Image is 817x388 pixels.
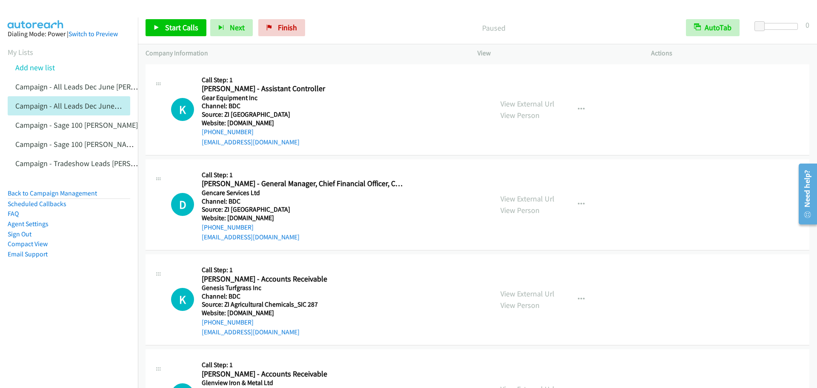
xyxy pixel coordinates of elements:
h2: [PERSON_NAME] - Accounts Receivable [202,369,346,379]
a: View External Url [500,194,554,204]
span: Start Calls [165,23,198,32]
a: [EMAIL_ADDRESS][DOMAIN_NAME] [202,138,300,146]
a: Sign Out [8,230,31,238]
p: Paused [317,22,671,34]
h5: Channel: BDC [202,197,403,206]
a: Campaign - All Leads Dec June [PERSON_NAME] Cloned [15,101,194,111]
h5: Source: ZI [GEOGRAPHIC_DATA] [202,110,403,119]
a: Switch to Preview [69,30,118,38]
a: Email Support [8,250,48,258]
h5: Website: [DOMAIN_NAME] [202,119,403,127]
a: [PHONE_NUMBER] [202,128,254,136]
a: View External Url [500,289,554,299]
a: View Person [500,110,540,120]
a: Back to Campaign Management [8,189,97,197]
h5: Call Step: 1 [202,266,403,274]
h2: [PERSON_NAME] - General Manager, Chief Financial Officer, Cso [202,179,403,189]
p: Actions [651,48,809,58]
p: View [477,48,636,58]
h5: Gencare Services Ltd [202,189,403,197]
h5: Channel: BDC [202,102,403,110]
a: Start Calls [146,19,206,36]
div: The call is yet to be attempted [171,288,194,311]
h5: Call Step: 1 [202,361,346,369]
h5: Website: [DOMAIN_NAME] [202,309,403,317]
button: Next [210,19,253,36]
h2: [PERSON_NAME] - Accounts Receivable [202,274,403,284]
a: Add new list [15,63,55,72]
button: AutoTab [686,19,740,36]
h5: Gear Equipment Inc [202,94,403,102]
a: [EMAIL_ADDRESS][DOMAIN_NAME] [202,233,300,241]
h1: K [171,288,194,311]
a: Finish [258,19,305,36]
h2: [PERSON_NAME] - Assistant Controller [202,84,403,94]
a: [EMAIL_ADDRESS][DOMAIN_NAME] [202,328,300,336]
h5: Channel: BDC [202,292,403,301]
h1: K [171,98,194,121]
h5: Call Step: 1 [202,76,403,84]
a: Agent Settings [8,220,49,228]
a: Campaign - Sage 100 [PERSON_NAME] Cloned [15,139,163,149]
h1: D [171,193,194,216]
span: Finish [278,23,297,32]
a: [PHONE_NUMBER] [202,223,254,231]
h5: Website: [DOMAIN_NAME] [202,214,403,222]
h5: Source: ZI Agricultural Chemicals_SIC 287 [202,300,403,309]
h5: Glenview Iron & Metal Ltd [202,379,346,387]
a: Compact View [8,240,48,248]
div: Delay between calls (in seconds) [759,23,798,30]
h5: Call Step: 1 [202,171,403,179]
a: Campaign - Sage 100 [PERSON_NAME] [15,120,138,130]
a: Scheduled Callbacks [8,200,66,208]
a: [PHONE_NUMBER] [202,318,254,326]
a: FAQ [8,210,19,218]
a: View Person [500,205,540,215]
div: The call is yet to be attempted [171,98,194,121]
p: Company Information [146,48,462,58]
div: The call is yet to be attempted [171,193,194,216]
div: 0 [806,19,809,31]
a: View Person [500,300,540,310]
h5: Source: ZI [GEOGRAPHIC_DATA] [202,205,403,214]
div: Dialing Mode: Power | [8,29,130,39]
span: Next [230,23,245,32]
a: Campaign - All Leads Dec June [PERSON_NAME] [15,82,170,92]
iframe: Resource Center [792,160,817,228]
h5: Genesis Turfgrass Inc [202,284,403,292]
a: Campaign - Tradeshow Leads [PERSON_NAME] Cloned [15,158,190,168]
a: View External Url [500,99,554,109]
a: My Lists [8,47,33,57]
